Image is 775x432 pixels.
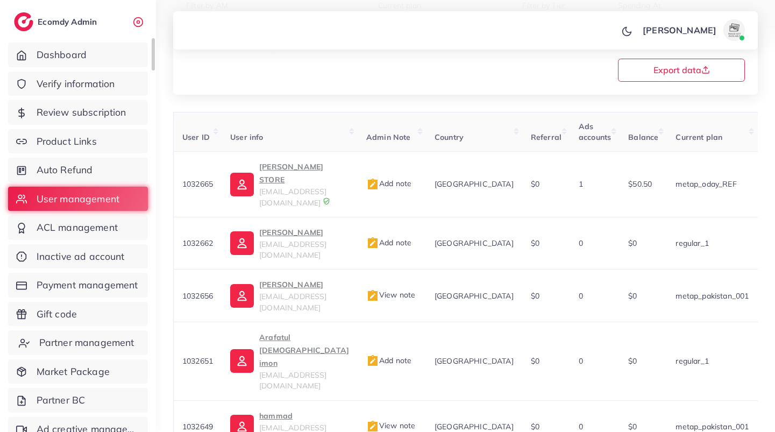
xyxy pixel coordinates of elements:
[366,355,379,367] img: admin_note.cdd0b510.svg
[230,160,349,208] a: [PERSON_NAME] STORE[EMAIL_ADDRESS][DOMAIN_NAME]
[366,132,411,142] span: Admin Note
[628,291,637,301] span: $0
[259,409,349,422] p: hammad
[37,192,119,206] span: User management
[182,179,213,189] span: 1032665
[366,356,411,365] span: Add note
[579,238,583,248] span: 0
[579,422,583,431] span: 0
[182,238,213,248] span: 1032662
[366,179,411,188] span: Add note
[366,421,415,430] span: View note
[676,422,749,431] span: metap_pakistan_001
[531,291,539,301] span: $0
[8,273,148,298] a: Payment management
[259,331,349,370] p: Arafatul [DEMOGRAPHIC_DATA] imon
[8,302,148,327] a: Gift code
[628,356,637,366] span: $0
[8,72,148,96] a: Verify information
[435,179,514,189] span: [GEOGRAPHIC_DATA]
[37,163,93,177] span: Auto Refund
[8,100,148,125] a: Review subscription
[8,244,148,269] a: Inactive ad account
[8,330,148,355] a: Partner management
[366,289,379,302] img: admin_note.cdd0b510.svg
[531,179,539,189] span: $0
[531,356,539,366] span: $0
[637,19,749,41] a: [PERSON_NAME]avatar
[230,226,349,261] a: [PERSON_NAME][EMAIL_ADDRESS][DOMAIN_NAME]
[435,422,514,431] span: [GEOGRAPHIC_DATA]
[259,292,326,312] span: [EMAIL_ADDRESS][DOMAIN_NAME]
[38,17,99,27] h2: Ecomdy Admin
[366,237,379,250] img: admin_note.cdd0b510.svg
[37,393,86,407] span: Partner BC
[230,231,254,255] img: ic-user-info.36bf1079.svg
[230,331,349,392] a: Arafatul [DEMOGRAPHIC_DATA] imon[EMAIL_ADDRESS][DOMAIN_NAME]
[579,122,611,142] span: Ads accounts
[531,132,561,142] span: Referral
[8,187,148,211] a: User management
[366,290,415,300] span: View note
[8,215,148,240] a: ACL management
[676,356,708,366] span: regular_1
[8,43,148,67] a: Dashboard
[323,197,330,205] img: 9CAL8B2pu8EFxCJHYAAAAldEVYdGRhdGU6Y3JlYXRlADIwMjItMTItMDlUMDQ6NTg6MzkrMDA6MDBXSlgLAAAAJXRFWHRkYXR...
[37,105,126,119] span: Review subscription
[628,422,637,431] span: $0
[8,359,148,384] a: Market Package
[259,226,349,239] p: [PERSON_NAME]
[230,173,254,196] img: ic-user-info.36bf1079.svg
[182,422,213,431] span: 1032649
[14,12,99,31] a: logoEcomdy Admin
[531,422,539,431] span: $0
[723,19,745,41] img: avatar
[628,179,652,189] span: $50.50
[230,278,349,313] a: [PERSON_NAME][EMAIL_ADDRESS][DOMAIN_NAME]
[230,349,254,373] img: ic-user-info.36bf1079.svg
[643,24,716,37] p: [PERSON_NAME]
[37,48,87,62] span: Dashboard
[618,59,745,82] button: Export data
[8,158,148,182] a: Auto Refund
[435,356,514,366] span: [GEOGRAPHIC_DATA]
[230,284,254,308] img: ic-user-info.36bf1079.svg
[8,388,148,413] a: Partner BC
[435,132,464,142] span: Country
[37,250,125,264] span: Inactive ad account
[676,132,722,142] span: Current plan
[628,132,658,142] span: Balance
[259,370,326,391] span: [EMAIL_ADDRESS][DOMAIN_NAME]
[259,160,349,186] p: [PERSON_NAME] STORE
[230,132,263,142] span: User info
[37,365,110,379] span: Market Package
[14,12,33,31] img: logo
[653,66,710,74] span: Export data
[37,278,138,292] span: Payment management
[435,238,514,248] span: [GEOGRAPHIC_DATA]
[39,336,134,350] span: Partner management
[37,77,115,91] span: Verify information
[579,291,583,301] span: 0
[579,179,583,189] span: 1
[628,238,637,248] span: $0
[259,239,326,260] span: [EMAIL_ADDRESS][DOMAIN_NAME]
[182,291,213,301] span: 1032656
[676,179,736,189] span: metap_oday_REF
[8,129,148,154] a: Product Links
[37,307,77,321] span: Gift code
[531,238,539,248] span: $0
[435,291,514,301] span: [GEOGRAPHIC_DATA]
[182,132,210,142] span: User ID
[366,238,411,247] span: Add note
[37,221,118,235] span: ACL management
[37,134,97,148] span: Product Links
[259,187,326,207] span: [EMAIL_ADDRESS][DOMAIN_NAME]
[366,178,379,191] img: admin_note.cdd0b510.svg
[676,238,708,248] span: regular_1
[259,278,349,291] p: [PERSON_NAME]
[182,356,213,366] span: 1032651
[676,291,749,301] span: metap_pakistan_001
[579,356,583,366] span: 0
